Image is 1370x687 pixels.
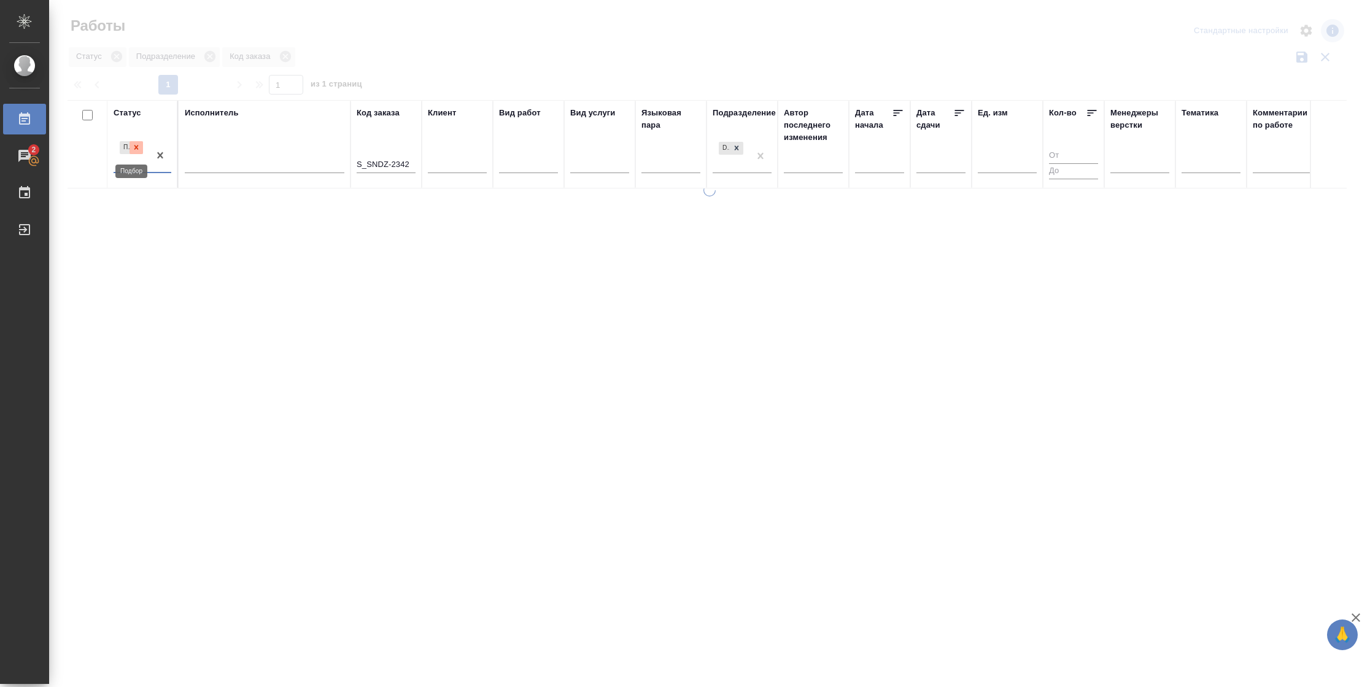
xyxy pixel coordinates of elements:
[916,107,953,131] div: Дата сдачи
[24,144,43,156] span: 2
[719,142,730,155] div: DTPlight
[1049,163,1098,179] input: До
[855,107,892,131] div: Дата начала
[3,141,46,171] a: 2
[978,107,1008,119] div: Ед. изм
[570,107,616,119] div: Вид услуги
[713,107,776,119] div: Подразделение
[718,141,745,156] div: DTPlight
[1332,622,1353,648] span: 🙏
[114,107,141,119] div: Статус
[641,107,700,131] div: Языковая пара
[185,107,239,119] div: Исполнитель
[1110,107,1169,131] div: Менеджеры верстки
[1253,107,1312,131] div: Комментарии по работе
[1049,149,1098,164] input: От
[120,141,130,154] div: Подбор
[499,107,541,119] div: Вид работ
[1049,107,1077,119] div: Кол-во
[357,107,400,119] div: Код заказа
[1327,619,1358,650] button: 🙏
[428,107,456,119] div: Клиент
[784,107,843,144] div: Автор последнего изменения
[1182,107,1218,119] div: Тематика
